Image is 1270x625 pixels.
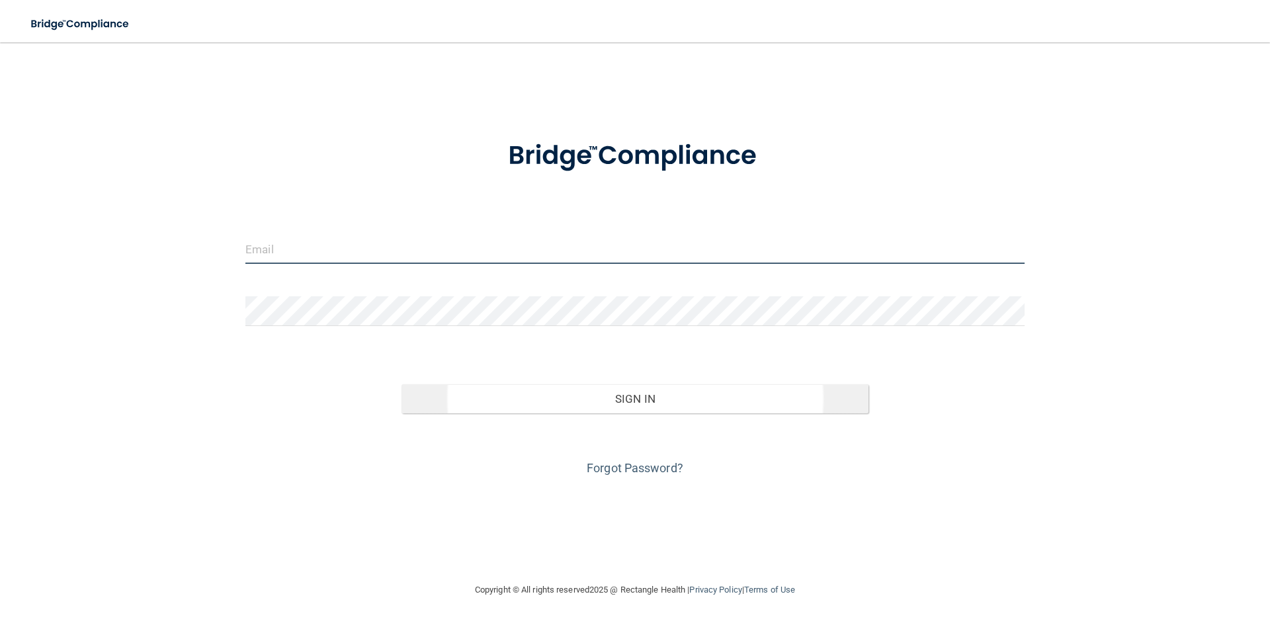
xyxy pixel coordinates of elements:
[587,461,683,475] a: Forgot Password?
[744,585,795,595] a: Terms of Use
[481,122,789,190] img: bridge_compliance_login_screen.278c3ca4.svg
[689,585,741,595] a: Privacy Policy
[402,384,869,413] button: Sign In
[245,234,1025,264] input: Email
[20,11,142,38] img: bridge_compliance_login_screen.278c3ca4.svg
[394,569,876,611] div: Copyright © All rights reserved 2025 @ Rectangle Health | |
